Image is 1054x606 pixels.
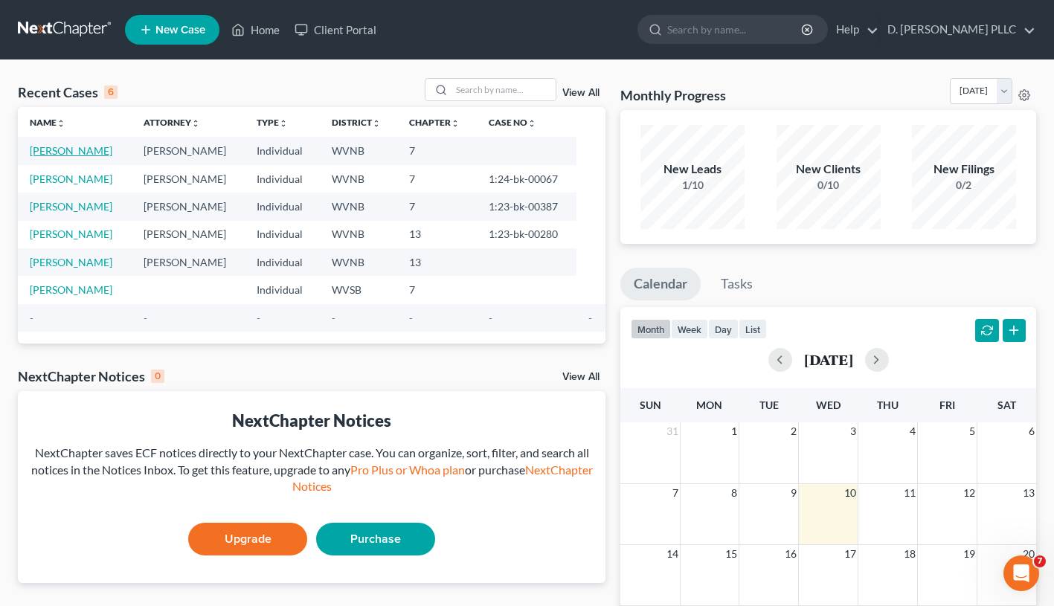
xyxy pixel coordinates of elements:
[245,276,319,303] td: Individual
[30,445,594,496] div: NextChapter saves ECF notices directly to your NextChapter case. You can organize, sort, filter, ...
[320,221,398,248] td: WVNB
[816,399,841,411] span: Wed
[350,462,465,477] a: Pro Plus or Whoa plan
[640,399,661,411] span: Sun
[332,117,381,128] a: Districtunfold_more
[962,484,977,502] span: 12
[724,545,739,563] span: 15
[696,399,722,411] span: Mon
[292,462,593,494] a: NextChapter Notices
[320,165,398,193] td: WVNB
[902,484,917,502] span: 11
[30,256,112,268] a: [PERSON_NAME]
[671,484,680,502] span: 7
[409,312,413,324] span: -
[588,312,592,324] span: -
[30,409,594,432] div: NextChapter Notices
[320,248,398,276] td: WVNB
[631,319,671,339] button: month
[245,137,319,164] td: Individual
[245,248,319,276] td: Individual
[789,422,798,440] span: 2
[783,545,798,563] span: 16
[316,523,435,555] a: Purchase
[829,16,878,43] a: Help
[620,268,701,300] a: Calendar
[843,484,858,502] span: 10
[320,276,398,303] td: WVSB
[843,545,858,563] span: 17
[144,312,147,324] span: -
[245,193,319,220] td: Individual
[968,422,977,440] span: 5
[739,319,767,339] button: list
[665,422,680,440] span: 31
[279,119,288,128] i: unfold_more
[104,86,118,99] div: 6
[789,484,798,502] span: 9
[397,193,477,220] td: 7
[1021,484,1036,502] span: 13
[902,545,917,563] span: 18
[132,221,245,248] td: [PERSON_NAME]
[188,523,307,555] a: Upgrade
[155,25,205,36] span: New Case
[562,88,600,98] a: View All
[151,370,164,383] div: 0
[245,221,319,248] td: Individual
[730,422,739,440] span: 1
[489,312,492,324] span: -
[144,117,200,128] a: Attorneyunfold_more
[477,193,576,220] td: 1:23-bk-00387
[667,16,803,43] input: Search by name...
[397,165,477,193] td: 7
[30,173,112,185] a: [PERSON_NAME]
[880,16,1035,43] a: D. [PERSON_NAME] PLLC
[849,422,858,440] span: 3
[320,193,398,220] td: WVNB
[409,117,460,128] a: Chapterunfold_more
[245,165,319,193] td: Individual
[527,119,536,128] i: unfold_more
[30,283,112,296] a: [PERSON_NAME]
[777,161,881,178] div: New Clients
[562,372,600,382] a: View All
[1003,555,1039,591] iframe: Intercom live chat
[332,312,335,324] span: -
[997,399,1016,411] span: Sat
[30,228,112,240] a: [PERSON_NAME]
[1027,422,1036,440] span: 6
[257,117,288,128] a: Typeunfold_more
[397,137,477,164] td: 7
[18,367,164,385] div: NextChapter Notices
[708,319,739,339] button: day
[912,178,1016,193] div: 0/2
[224,16,287,43] a: Home
[1034,555,1046,567] span: 7
[665,545,680,563] span: 14
[397,276,477,303] td: 7
[777,178,881,193] div: 0/10
[30,200,112,213] a: [PERSON_NAME]
[477,165,576,193] td: 1:24-bk-00067
[397,248,477,276] td: 13
[640,178,745,193] div: 1/10
[132,137,245,164] td: [PERSON_NAME]
[372,119,381,128] i: unfold_more
[804,352,853,367] h2: [DATE]
[877,399,899,411] span: Thu
[477,221,576,248] td: 1:23-bk-00280
[912,161,1016,178] div: New Filings
[1021,545,1036,563] span: 20
[962,545,977,563] span: 19
[939,399,955,411] span: Fri
[707,268,766,300] a: Tasks
[132,165,245,193] td: [PERSON_NAME]
[452,79,556,100] input: Search by name...
[132,193,245,220] td: [PERSON_NAME]
[18,83,118,101] div: Recent Cases
[257,312,260,324] span: -
[132,248,245,276] td: [PERSON_NAME]
[730,484,739,502] span: 8
[671,319,708,339] button: week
